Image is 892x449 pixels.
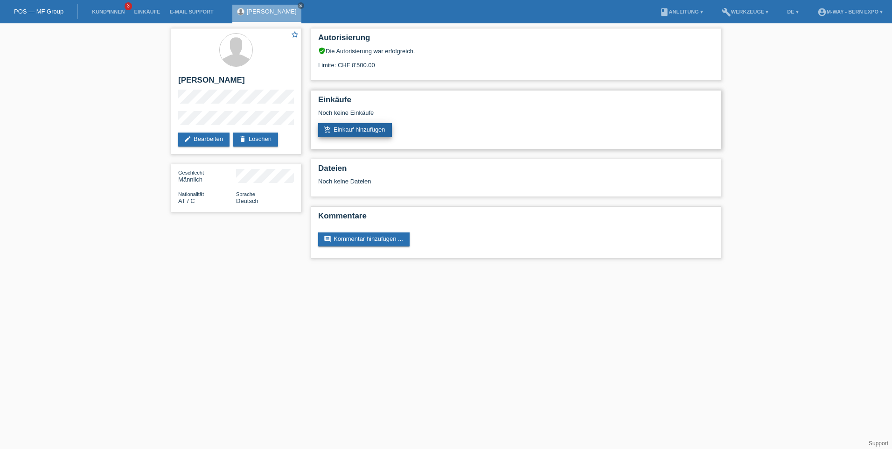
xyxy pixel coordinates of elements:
[318,109,714,123] div: Noch keine Einkäufe
[291,30,299,40] a: star_border
[184,135,191,143] i: edit
[318,164,714,178] h2: Dateien
[247,8,297,15] a: [PERSON_NAME]
[722,7,731,17] i: build
[178,197,195,204] span: Österreich / C / 01.06.2010
[233,133,278,147] a: deleteLöschen
[178,169,236,183] div: Männlich
[129,9,165,14] a: Einkäufe
[318,123,392,137] a: add_shopping_cartEinkauf hinzufügen
[318,33,714,47] h2: Autorisierung
[87,9,129,14] a: Kund*innen
[324,126,331,133] i: add_shopping_cart
[178,133,230,147] a: editBearbeiten
[817,7,827,17] i: account_circle
[236,197,258,204] span: Deutsch
[298,2,304,9] a: close
[318,47,714,55] div: Die Autorisierung war erfolgreich.
[178,76,294,90] h2: [PERSON_NAME]
[165,9,218,14] a: E-Mail Support
[178,191,204,197] span: Nationalität
[291,30,299,39] i: star_border
[125,2,132,10] span: 3
[318,95,714,109] h2: Einkäufe
[869,440,888,447] a: Support
[324,235,331,243] i: comment
[318,55,714,69] div: Limite: CHF 8'500.00
[239,135,246,143] i: delete
[655,9,708,14] a: bookAnleitung ▾
[318,178,603,185] div: Noch keine Dateien
[318,47,326,55] i: verified_user
[717,9,774,14] a: buildWerkzeuge ▾
[236,191,255,197] span: Sprache
[782,9,803,14] a: DE ▾
[14,8,63,15] a: POS — MF Group
[318,232,410,246] a: commentKommentar hinzufügen ...
[813,9,887,14] a: account_circlem-way - Bern Expo ▾
[660,7,669,17] i: book
[318,211,714,225] h2: Kommentare
[178,170,204,175] span: Geschlecht
[299,3,303,8] i: close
